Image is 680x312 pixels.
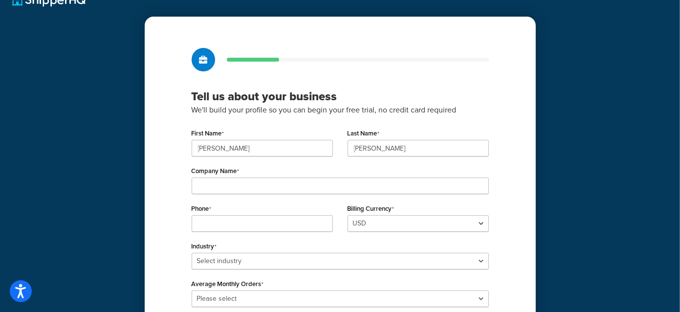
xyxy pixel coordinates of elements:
[192,104,489,116] p: We'll build your profile so you can begin your free trial, no credit card required
[348,205,395,213] label: Billing Currency
[348,130,380,137] label: Last Name
[192,205,212,213] label: Phone
[192,89,489,104] h3: Tell us about your business
[192,167,240,175] label: Company Name
[192,130,224,137] label: First Name
[192,280,264,288] label: Average Monthly Orders
[192,243,217,250] label: Industry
